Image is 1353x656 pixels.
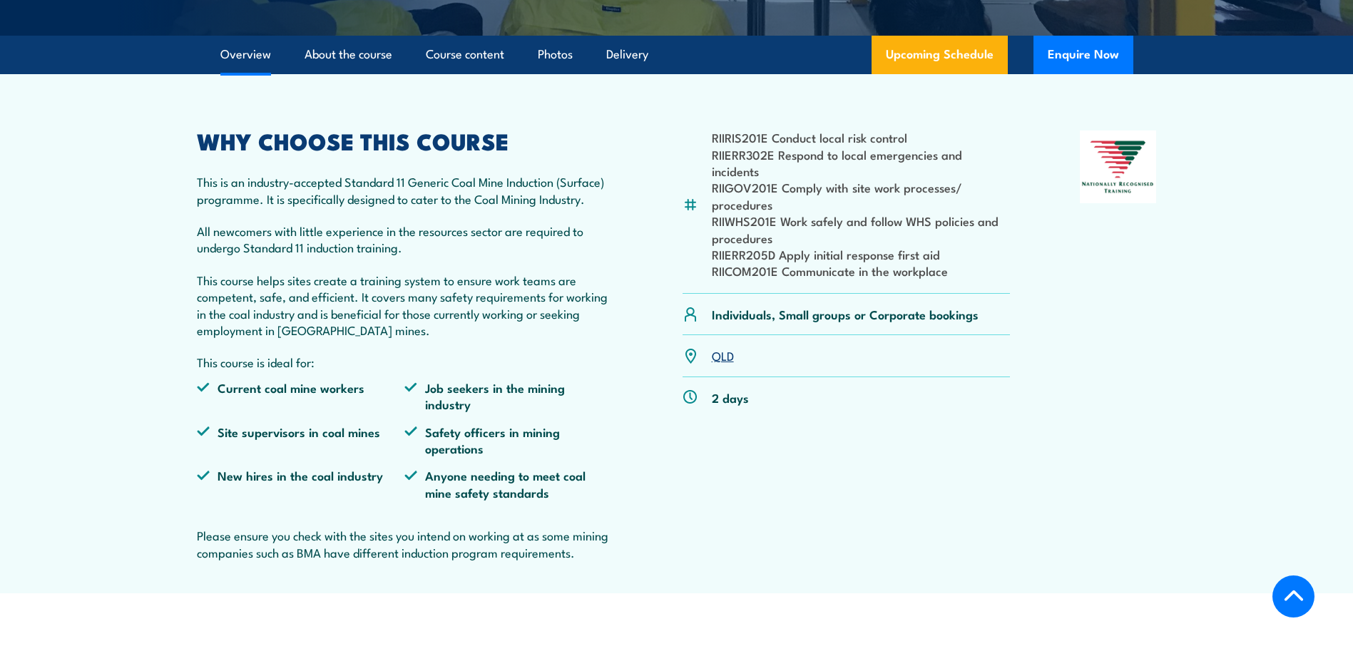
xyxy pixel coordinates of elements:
li: RIICOM201E Communicate in the workplace [712,262,1011,279]
a: QLD [712,347,734,364]
li: RIIGOV201E Comply with site work processes/ procedures [712,179,1011,212]
p: This course is ideal for: [197,354,613,370]
li: RIIRIS201E Conduct local risk control [712,129,1011,145]
a: About the course [305,36,392,73]
p: 2 days [712,389,749,406]
p: This course helps sites create a training system to ensure work teams are competent, safe, and ef... [197,272,613,339]
img: Nationally Recognised Training logo. [1080,130,1157,203]
h2: WHY CHOOSE THIS COURSE [197,130,613,150]
li: Anyone needing to meet coal mine safety standards [404,467,613,501]
li: Job seekers in the mining industry [404,379,613,413]
p: This is an industry-accepted Standard 11 Generic Coal Mine Induction (Surface) programme. It is s... [197,173,613,207]
p: All newcomers with little experience in the resources sector are required to undergo Standard 11 ... [197,222,613,256]
li: RIIWHS201E Work safely and follow WHS policies and procedures [712,212,1011,246]
button: Enquire Now [1033,36,1133,74]
a: Course content [426,36,504,73]
a: Upcoming Schedule [872,36,1008,74]
li: Current coal mine workers [197,379,405,413]
li: Site supervisors in coal mines [197,424,405,457]
a: Overview [220,36,271,73]
li: RIIERR302E Respond to local emergencies and incidents [712,146,1011,180]
li: RIIERR205D Apply initial response first aid [712,246,1011,262]
a: Photos [538,36,573,73]
li: New hires in the coal industry [197,467,405,501]
p: Please ensure you check with the sites you intend on working at as some mining companies such as ... [197,527,613,560]
a: Delivery [606,36,648,73]
li: Safety officers in mining operations [404,424,613,457]
p: Individuals, Small groups or Corporate bookings [712,306,979,322]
